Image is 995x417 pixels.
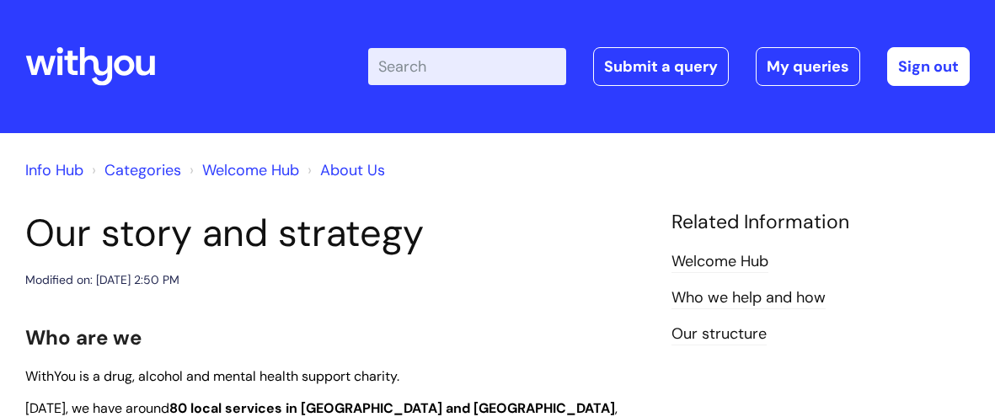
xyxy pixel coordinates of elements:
span: WithYou is a drug, alcohol and mental health support charity. [25,367,399,385]
input: Search [368,48,566,85]
li: Solution home [88,157,181,184]
div: Modified on: [DATE] 2:50 PM [25,270,179,291]
div: | - [368,47,970,86]
a: Sign out [887,47,970,86]
a: Who we help and how [671,287,826,309]
li: Welcome Hub [185,157,299,184]
a: Welcome Hub [671,251,768,273]
a: Submit a query [593,47,729,86]
h4: Related Information [671,211,970,234]
a: Our structure [671,323,767,345]
h1: Our story and strategy [25,211,646,256]
li: About Us [303,157,385,184]
a: Info Hub [25,160,83,180]
a: Categories [104,160,181,180]
span: Who are we [25,324,142,350]
a: Welcome Hub [202,160,299,180]
a: My queries [756,47,860,86]
strong: 80 local services in [GEOGRAPHIC_DATA] and [GEOGRAPHIC_DATA] [169,399,615,417]
a: About Us [320,160,385,180]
